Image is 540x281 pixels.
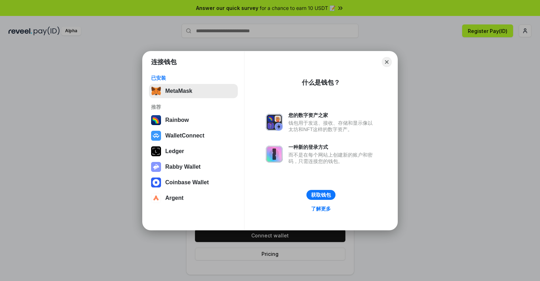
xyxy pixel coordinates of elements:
button: 获取钱包 [306,190,335,200]
div: 了解更多 [311,206,331,212]
button: Close [382,57,392,67]
img: svg+xml,%3Csvg%20xmlns%3D%22http%3A%2F%2Fwww.w3.org%2F2000%2Fsvg%22%20width%3D%2228%22%20height%3... [151,146,161,156]
div: 钱包用于发送、接收、存储和显示像以太坊和NFT这样的数字资产。 [288,120,376,133]
div: 什么是钱包？ [302,78,340,87]
div: Rainbow [165,117,189,123]
img: svg+xml,%3Csvg%20xmlns%3D%22http%3A%2F%2Fwww.w3.org%2F2000%2Fsvg%22%20fill%3D%22none%22%20viewBox... [266,146,283,163]
div: 推荐 [151,104,236,110]
button: Ledger [149,144,238,158]
div: 您的数字资产之家 [288,112,376,118]
button: WalletConnect [149,129,238,143]
a: 了解更多 [307,204,335,213]
button: Rainbow [149,113,238,127]
button: Coinbase Wallet [149,175,238,190]
img: svg+xml,%3Csvg%20width%3D%22120%22%20height%3D%22120%22%20viewBox%3D%220%200%20120%20120%22%20fil... [151,115,161,125]
div: 一种新的登录方式 [288,144,376,150]
img: svg+xml,%3Csvg%20xmlns%3D%22http%3A%2F%2Fwww.w3.org%2F2000%2Fsvg%22%20fill%3D%22none%22%20viewBox... [151,162,161,172]
img: svg+xml,%3Csvg%20width%3D%2228%22%20height%3D%2228%22%20viewBox%3D%220%200%2028%2028%22%20fill%3D... [151,131,161,141]
div: 而不是在每个网站上创建新的账户和密码，只需连接您的钱包。 [288,152,376,164]
div: WalletConnect [165,133,205,139]
button: MetaMask [149,84,238,98]
img: svg+xml,%3Csvg%20xmlns%3D%22http%3A%2F%2Fwww.w3.org%2F2000%2Fsvg%22%20fill%3D%22none%22%20viewBox... [266,114,283,131]
div: Ledger [165,148,184,154]
div: MetaMask [165,88,192,94]
div: Argent [165,195,184,201]
img: svg+xml,%3Csvg%20width%3D%2228%22%20height%3D%2228%22%20viewBox%3D%220%200%2028%2028%22%20fill%3D... [151,193,161,203]
img: svg+xml,%3Csvg%20width%3D%2228%22%20height%3D%2228%22%20viewBox%3D%220%200%2028%2028%22%20fill%3D... [151,178,161,187]
div: 获取钱包 [311,192,331,198]
img: svg+xml,%3Csvg%20fill%3D%22none%22%20height%3D%2233%22%20viewBox%3D%220%200%2035%2033%22%20width%... [151,86,161,96]
button: Rabby Wallet [149,160,238,174]
div: 已安装 [151,75,236,81]
div: Coinbase Wallet [165,179,209,186]
div: Rabby Wallet [165,164,201,170]
button: Argent [149,191,238,205]
h1: 连接钱包 [151,58,177,66]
